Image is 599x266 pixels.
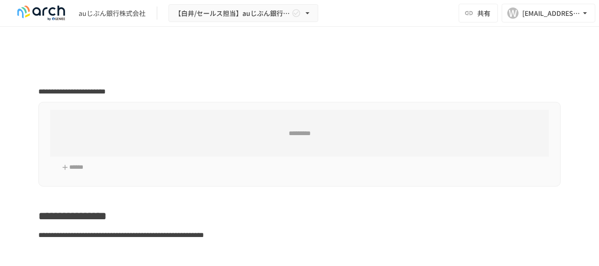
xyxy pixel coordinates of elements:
[79,8,146,18] div: auじぶん銀行株式会社
[502,4,595,22] button: W[EMAIL_ADDRESS][DOMAIN_NAME]
[507,7,519,19] div: W
[11,6,71,21] img: logo-default@2x-9cf2c760.svg
[459,4,498,22] button: 共有
[522,7,580,19] div: [EMAIL_ADDRESS][DOMAIN_NAME]
[168,4,318,22] button: 【白井/セールス担当】auじぶん銀行株式会社様_初期設定サポート
[175,7,290,19] span: 【白井/セールス担当】auじぶん銀行株式会社様_初期設定サポート
[477,8,490,18] span: 共有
